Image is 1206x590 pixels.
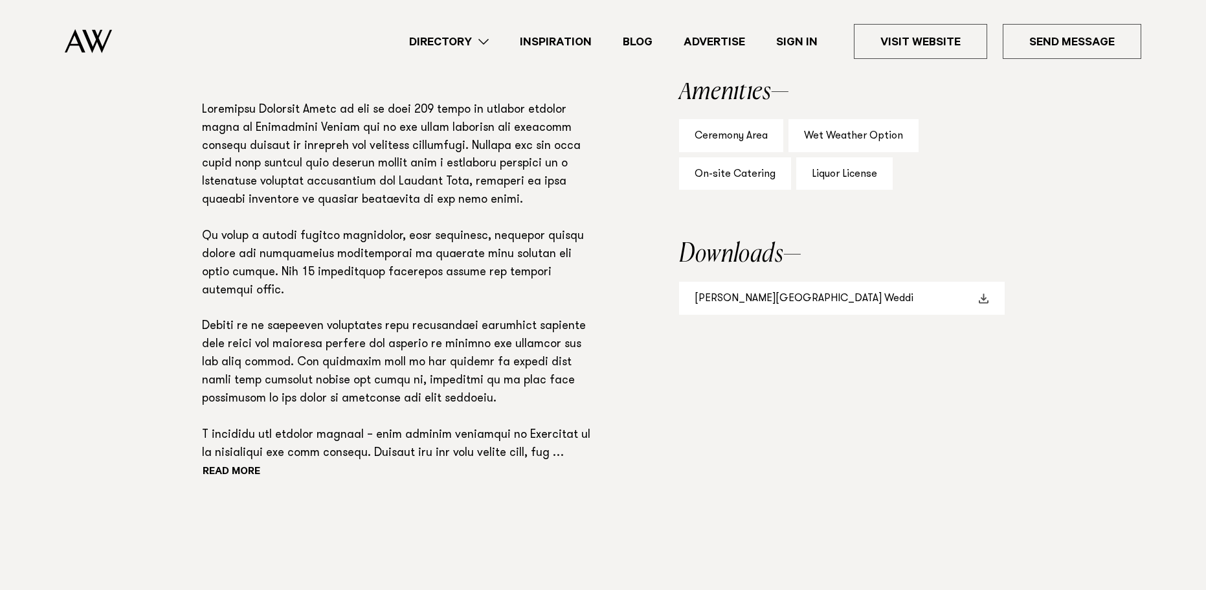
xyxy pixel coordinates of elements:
[65,29,112,53] img: Auckland Weddings Logo
[202,102,596,463] p: Loremipsu Dolorsit Ametc ad eli se doei 209 tempo in utlabor etdolor magna al Enimadmini Veniam q...
[607,33,668,51] a: Blog
[668,33,761,51] a: Advertise
[854,24,987,59] a: Visit Website
[679,79,1005,105] h2: Amenities
[679,119,783,152] div: Ceremony Area
[679,157,791,190] div: On-site Catering
[679,242,1005,267] h2: Downloads
[504,33,607,51] a: Inspiration
[679,282,1005,315] a: [PERSON_NAME][GEOGRAPHIC_DATA] Weddi
[796,157,893,190] div: Liquor License
[788,119,919,152] div: Wet Weather Option
[394,33,504,51] a: Directory
[1003,24,1141,59] a: Send Message
[761,33,833,51] a: Sign In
